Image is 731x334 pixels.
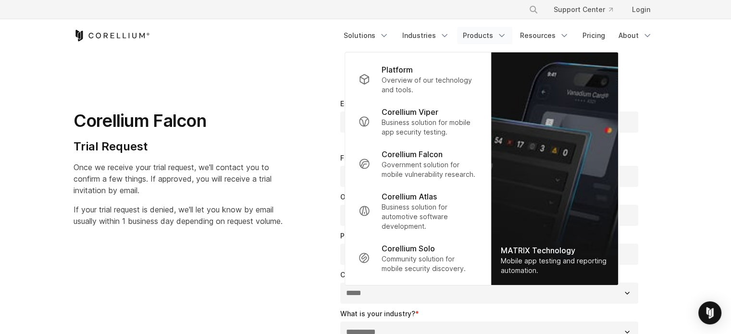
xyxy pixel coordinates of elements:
[546,1,620,18] a: Support Center
[338,27,658,44] div: Navigation Menu
[351,100,485,143] a: Corellium Viper Business solution for mobile app security testing.
[351,185,485,237] a: Corellium Atlas Business solution for automotive software development.
[340,271,392,279] span: Country/Region
[74,205,283,226] span: If your trial request is denied, we'll let you know by email usually within 1 business day depend...
[382,254,477,273] p: Community solution for mobile security discovery.
[525,1,542,18] button: Search
[382,75,477,95] p: Overview of our technology and tools.
[517,1,658,18] div: Navigation Menu
[382,64,413,75] p: Platform
[340,232,388,240] span: Phone number
[501,245,609,256] div: MATRIX Technology
[382,148,443,160] p: Corellium Falcon
[491,52,619,285] img: Matrix_WebNav_1x
[74,110,283,132] h1: Corellium Falcon
[396,27,455,44] a: Industries
[340,99,358,108] span: Email
[351,58,485,100] a: Platform Overview of our technology and tools.
[382,243,435,254] p: Corellium Solo
[74,30,150,41] a: Corellium Home
[382,191,437,202] p: Corellium Atlas
[501,256,609,275] div: Mobile app testing and reporting automation.
[491,52,619,285] a: MATRIX Technology Mobile app testing and reporting automation.
[457,27,512,44] a: Products
[340,154,375,162] span: First name
[338,27,395,44] a: Solutions
[514,27,575,44] a: Resources
[382,160,477,179] p: Government solution for mobile vulnerability research.
[613,27,658,44] a: About
[74,162,272,195] span: Once we receive your trial request, we'll contact you to confirm a few things. If approved, you w...
[698,301,721,324] div: Open Intercom Messenger
[340,309,415,318] span: What is your industry?
[382,106,438,118] p: Corellium Viper
[340,193,403,201] span: Organization name
[74,139,283,154] h4: Trial Request
[382,118,477,137] p: Business solution for mobile app security testing.
[382,202,477,231] p: Business solution for automotive software development.
[351,237,485,279] a: Corellium Solo Community solution for mobile security discovery.
[577,27,611,44] a: Pricing
[624,1,658,18] a: Login
[351,143,485,185] a: Corellium Falcon Government solution for mobile vulnerability research.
